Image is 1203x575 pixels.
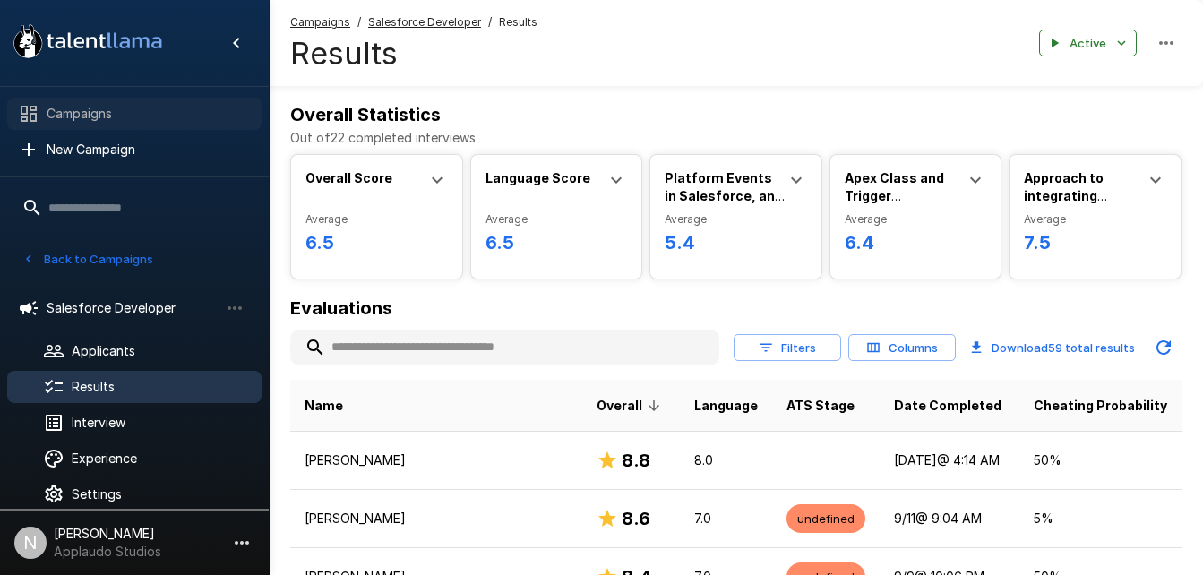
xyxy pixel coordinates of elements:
span: Results [499,13,537,31]
h6: 6.5 [305,228,448,257]
button: Active [1039,30,1137,57]
h6: 6.4 [845,228,987,257]
h6: 5.4 [665,228,807,257]
b: Platform Events in Salesforce, and can give an example of how they have used them [665,170,785,275]
u: Campaigns [290,15,350,29]
td: 9/11 @ 9:04 AM [880,490,1018,548]
b: Language Score [485,170,590,185]
h6: 7.5 [1024,228,1166,257]
p: 5 % [1034,510,1167,528]
span: Average [485,210,628,228]
p: [PERSON_NAME] [305,451,568,469]
p: 7.0 [694,510,758,528]
span: / [357,13,361,31]
p: 8.0 [694,451,758,469]
p: [PERSON_NAME] [305,510,568,528]
b: Apex Class and Trigger Optimization [845,170,944,221]
button: Updated Today - 8:22 AM [1146,330,1182,365]
span: Language [694,395,758,416]
button: Columns [848,334,956,362]
button: Download59 total results [963,330,1142,365]
span: Date Completed [894,395,1001,416]
button: Filters [734,334,841,362]
span: Average [305,210,448,228]
span: Cheating Probability [1034,395,1167,416]
span: Average [1024,210,1166,228]
h6: 6.5 [485,228,628,257]
h6: 8.8 [622,446,650,475]
b: Evaluations [290,297,392,319]
span: / [488,13,492,31]
p: Out of 22 completed interviews [290,129,1182,147]
b: Approach to integrating Salesforce with external systems, and what tools or techniques [1024,170,1144,275]
td: [DATE] @ 4:14 AM [880,432,1018,490]
b: Overall Score [305,170,392,185]
b: Overall Statistics [290,104,441,125]
span: Average [665,210,807,228]
span: Overall [597,395,666,416]
span: undefined [786,511,865,528]
span: ATS Stage [786,395,855,416]
span: Name [305,395,343,416]
u: Salesforce Developer [368,15,481,29]
p: 50 % [1034,451,1167,469]
span: Average [845,210,987,228]
h4: Results [290,35,537,73]
h6: 8.6 [622,504,650,533]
